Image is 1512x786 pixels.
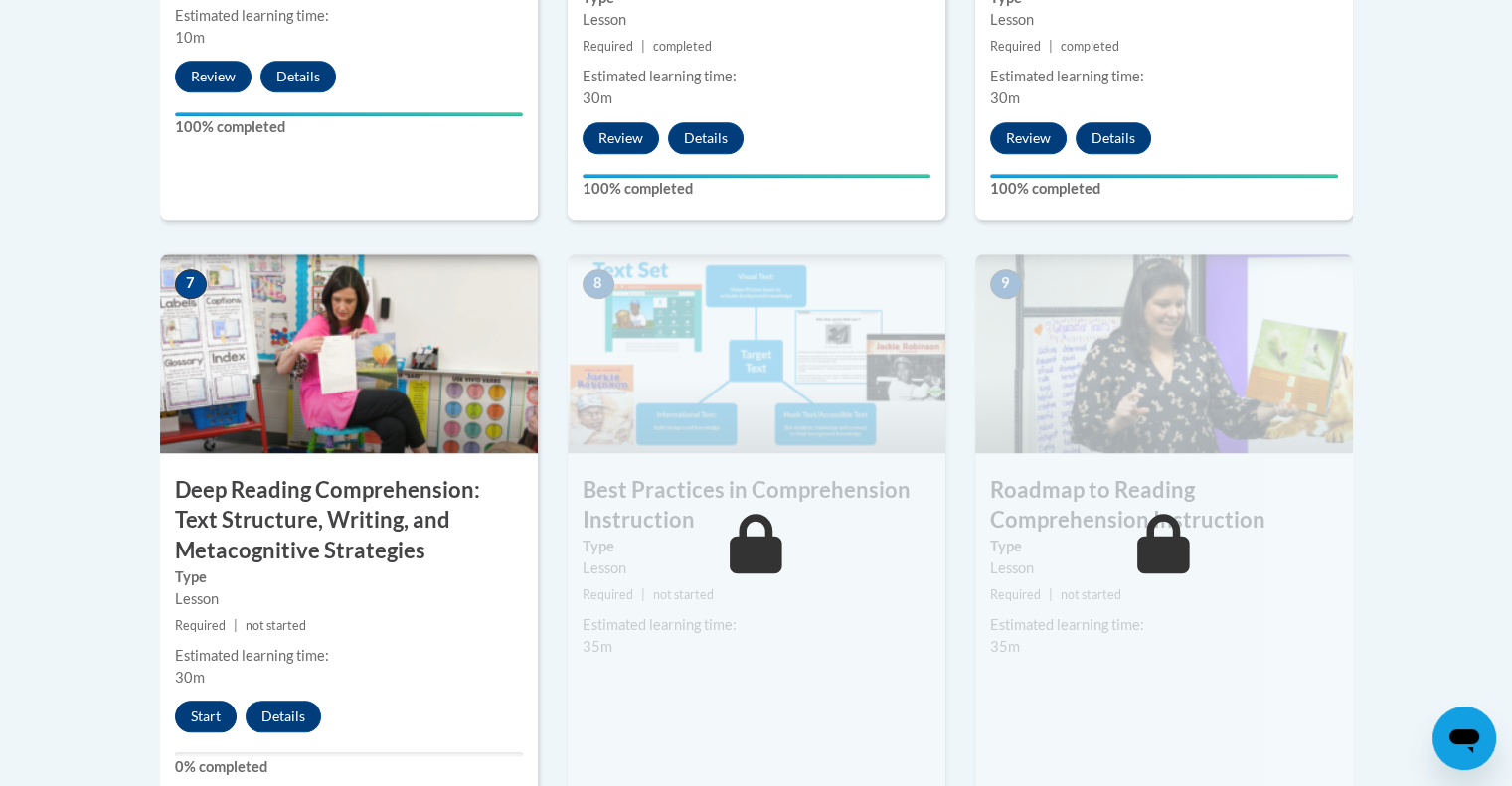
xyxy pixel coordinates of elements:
div: Lesson [175,588,523,610]
span: | [1049,39,1053,54]
span: 30m [583,89,612,106]
span: 8 [583,269,614,299]
button: Details [246,701,321,732]
span: 7 [175,269,207,299]
span: 10m [175,29,205,46]
button: Review [990,122,1067,154]
div: Lesson [583,9,930,31]
label: Type [175,566,523,588]
h3: Best Practices in Comprehension Instruction [568,475,945,537]
h3: Roadmap to Reading Comprehension Instruction [975,475,1353,537]
div: Estimated learning time: [583,66,930,87]
span: Required [990,39,1041,54]
span: completed [653,39,712,54]
div: Lesson [583,557,930,579]
h3: Deep Reading Comprehension: Text Structure, Writing, and Metacognitive Strategies [160,475,538,566]
span: Required [990,587,1041,602]
span: 35m [990,638,1020,655]
div: Your progress [583,174,930,178]
label: 100% completed [583,178,930,200]
span: 30m [175,669,205,686]
button: Details [1076,122,1151,154]
button: Details [260,61,336,92]
button: Review [175,61,252,92]
span: Required [175,618,226,633]
span: not started [1061,587,1121,602]
div: Estimated learning time: [990,66,1338,87]
label: Type [990,536,1338,557]
label: 100% completed [175,116,523,138]
span: completed [1061,39,1119,54]
div: Estimated learning time: [175,5,523,27]
div: Lesson [990,557,1338,579]
div: Your progress [990,174,1338,178]
span: 9 [990,269,1022,299]
span: Required [583,39,633,54]
span: not started [653,587,714,602]
span: 35m [583,638,612,655]
img: Course Image [160,254,538,453]
button: Start [175,701,237,732]
span: 30m [990,89,1020,106]
span: | [641,39,645,54]
iframe: Button to launch messaging window [1432,707,1496,770]
button: Review [583,122,659,154]
button: Details [668,122,744,154]
div: Estimated learning time: [990,614,1338,636]
div: Estimated learning time: [583,614,930,636]
label: Type [583,536,930,557]
div: Your progress [175,112,523,116]
img: Course Image [568,254,945,453]
span: not started [246,618,306,633]
span: Required [583,587,633,602]
div: Estimated learning time: [175,645,523,667]
span: | [641,587,645,602]
label: 100% completed [990,178,1338,200]
span: | [234,618,238,633]
label: 0% completed [175,756,523,778]
img: Course Image [975,254,1353,453]
div: Lesson [990,9,1338,31]
span: | [1049,587,1053,602]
